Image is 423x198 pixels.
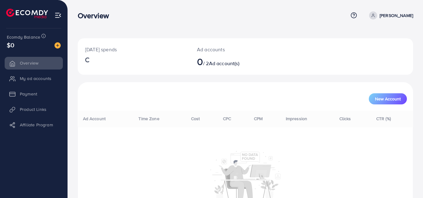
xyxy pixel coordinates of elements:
p: [PERSON_NAME] [380,12,413,19]
a: [PERSON_NAME] [367,11,413,19]
img: image [55,42,61,48]
span: New Account [375,97,401,101]
button: New Account [369,93,407,104]
img: logo [6,9,48,18]
h2: / 2 [197,56,266,67]
p: Ad accounts [197,46,266,53]
span: Ecomdy Balance [7,34,40,40]
h3: Overview [78,11,114,20]
span: $0 [7,40,14,49]
span: 0 [197,54,203,69]
span: Ad account(s) [209,60,239,67]
p: [DATE] spends [85,46,182,53]
img: menu [55,12,62,19]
